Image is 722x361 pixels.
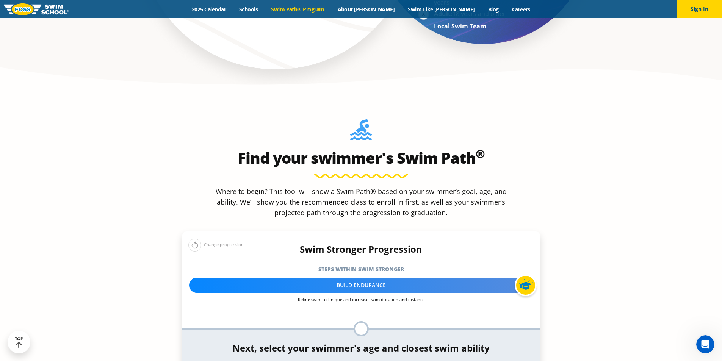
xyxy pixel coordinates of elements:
[476,146,485,161] sup: ®
[182,264,540,275] h5: Steps within Swim Stronger
[331,6,401,13] a: About [PERSON_NAME]
[182,343,540,353] h4: Next, select your swimmer's age and closest swim ability
[182,149,540,167] h2: Find your swimmer's Swim Path
[185,6,233,13] a: 2025 Calendar
[189,297,533,302] p: Refine swim technique and increase swim duration and distance
[15,336,23,348] div: TOP
[265,6,331,13] a: Swim Path® Program
[481,6,505,13] a: Blog
[4,3,69,15] img: FOSS Swim School Logo
[696,335,714,353] iframe: Intercom live chat
[401,6,482,13] a: Swim Like [PERSON_NAME]
[350,119,372,145] img: Foss-Location-Swimming-Pool-Person.svg
[182,244,540,255] h4: Swim Stronger Progression
[434,22,486,30] strong: Local Swim Team
[188,238,244,252] div: Change progression
[213,186,510,218] p: Where to begin? This tool will show a Swim Path® based on your swimmer’s goal, age, and ability. ...
[189,278,533,293] div: Build Endurance
[505,6,537,13] a: Careers
[233,6,265,13] a: Schools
